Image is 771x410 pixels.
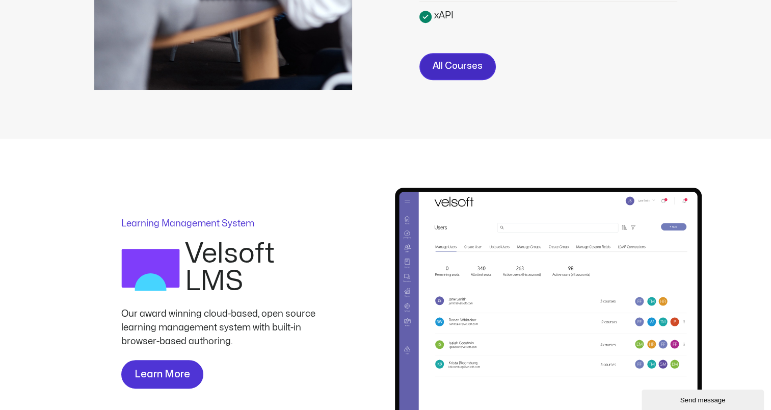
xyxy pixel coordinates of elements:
a: Learn More [121,360,203,389]
div: Our award winning cloud-based, open source learning management system with built-in browser-based... [121,307,325,348]
h2: Velsoft LMS [185,240,325,295]
span: All Courses [433,59,483,74]
span: xAPI [432,9,454,22]
img: LMS Logo [121,240,180,299]
a: All Courses [419,53,496,80]
iframe: chat widget [642,388,766,410]
p: Learning Management System [121,219,325,228]
span: Learn More [135,366,190,382]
